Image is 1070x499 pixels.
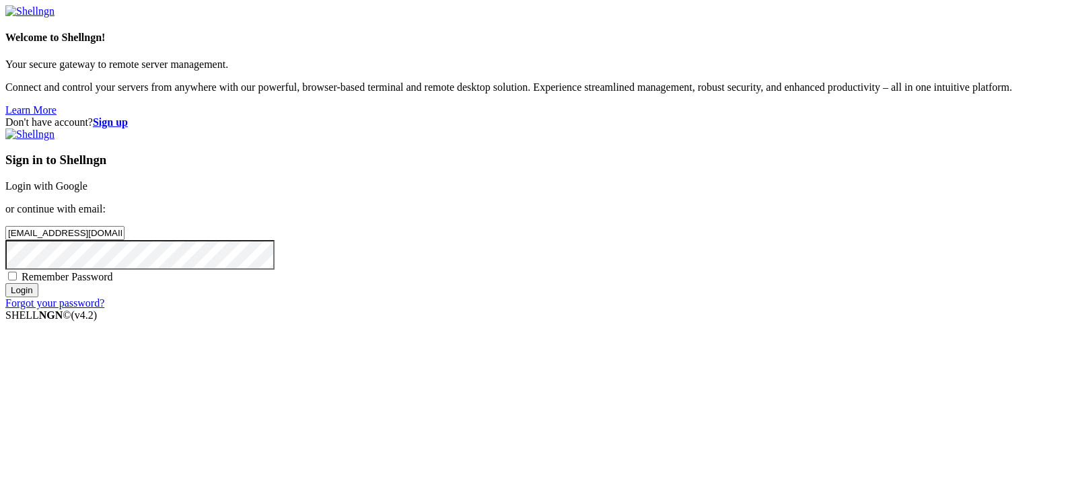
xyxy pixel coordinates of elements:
input: Login [5,283,38,297]
p: or continue with email: [5,203,1065,215]
a: Login with Google [5,180,87,192]
p: Your secure gateway to remote server management. [5,59,1065,71]
b: NGN [39,309,63,321]
h3: Sign in to Shellngn [5,153,1065,167]
img: Shellngn [5,128,55,141]
span: Remember Password [22,271,113,282]
span: SHELL © [5,309,97,321]
p: Connect and control your servers from anywhere with our powerful, browser-based terminal and remo... [5,81,1065,93]
input: Email address [5,226,124,240]
a: Learn More [5,104,57,116]
span: 4.2.0 [71,309,98,321]
h4: Welcome to Shellngn! [5,32,1065,44]
a: Sign up [93,116,128,128]
a: Forgot your password? [5,297,104,309]
img: Shellngn [5,5,55,17]
div: Don't have account? [5,116,1065,128]
input: Remember Password [8,272,17,280]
